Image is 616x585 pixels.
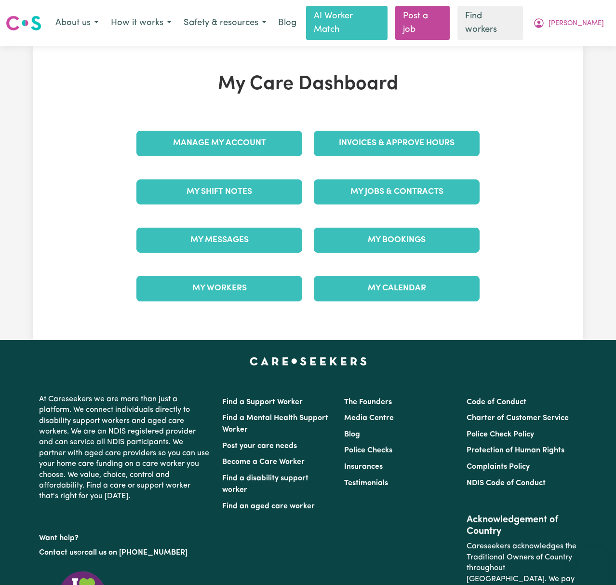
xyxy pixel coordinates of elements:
a: Find an aged care worker [222,503,315,510]
a: Find a disability support worker [222,475,308,494]
a: Testimonials [344,479,388,487]
a: Post your care needs [222,442,297,450]
button: About us [49,13,105,33]
a: Insurances [344,463,383,471]
a: My Jobs & Contracts [314,179,480,204]
a: My Workers [136,276,302,301]
a: Complaints Policy [467,463,530,471]
a: Post a job [395,6,450,40]
a: Code of Conduct [467,398,526,406]
a: Find workers [457,6,523,40]
a: NDIS Code of Conduct [467,479,546,487]
a: Invoices & Approve Hours [314,131,480,156]
a: Protection of Human Rights [467,447,564,454]
a: Find a Support Worker [222,398,303,406]
button: My Account [527,13,610,33]
a: Find a Mental Health Support Worker [222,414,328,434]
button: How it works [105,13,177,33]
button: Safety & resources [177,13,272,33]
a: Blog [344,431,360,438]
a: Manage My Account [136,131,302,156]
a: Become a Care Worker [222,458,305,466]
a: call us on [PHONE_NUMBER] [84,549,187,557]
a: The Founders [344,398,392,406]
a: Contact us [39,549,77,557]
h1: My Care Dashboard [131,73,485,96]
a: Police Checks [344,447,392,454]
a: Careseekers logo [6,12,41,34]
a: My Messages [136,228,302,253]
iframe: Button to launch messaging window [577,546,608,577]
a: My Shift Notes [136,179,302,204]
a: Blog [272,13,302,34]
a: Charter of Customer Service [467,414,569,422]
a: AI Worker Match [306,6,388,40]
img: Careseekers logo [6,14,41,32]
a: Police Check Policy [467,431,534,438]
p: Want help? [39,529,211,544]
a: Careseekers home page [250,357,367,365]
h2: Acknowledgement of Country [467,514,577,537]
a: My Bookings [314,228,480,253]
a: Media Centre [344,414,394,422]
p: or [39,544,211,562]
p: At Careseekers we are more than just a platform. We connect individuals directly to disability su... [39,390,211,506]
span: [PERSON_NAME] [549,18,604,29]
a: My Calendar [314,276,480,301]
